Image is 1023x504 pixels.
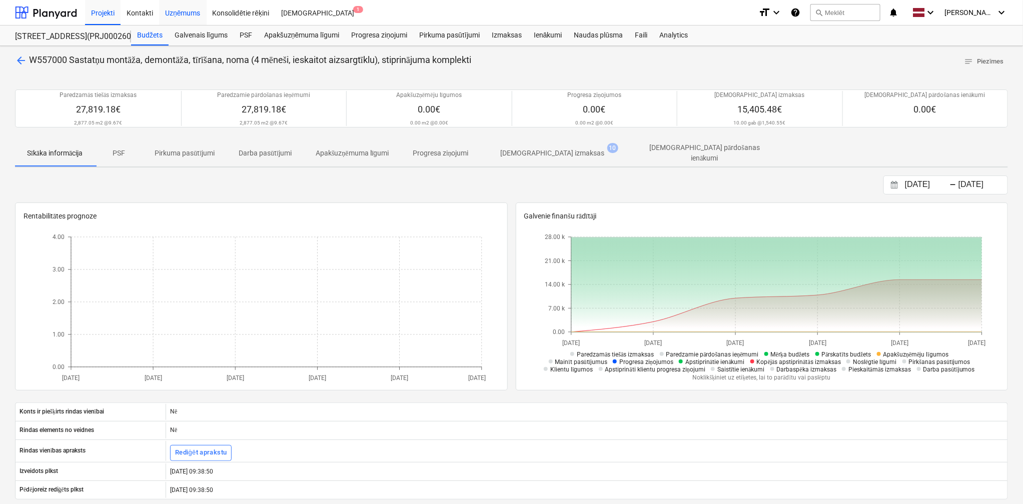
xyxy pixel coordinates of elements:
[175,447,227,458] div: Rediģēt aprakstu
[74,119,122,126] p: 2,877.05 m2 @ 9.67€
[734,119,786,126] p: 10.00 gab @ 1,540.55€
[413,25,486,45] a: Pirkuma pasūtījumi
[653,25,694,45] a: Analytics
[891,339,909,346] tspan: [DATE]
[345,25,413,45] a: Progresa ziņojumi
[545,233,565,240] tspan: 28.00 k
[853,358,897,365] span: Noslēgtie līgumi
[757,358,841,365] span: Kopējās apstiprinātās izmaksas
[996,6,1008,18] i: keyboard_arrow_down
[410,119,448,126] p: 0.00 m2 @ 0.00€
[27,148,83,158] p: Sīkāka informācija
[737,104,782,114] span: 15,405.48€
[24,211,499,221] p: Rentabilitātes prognoze
[883,351,949,358] span: Apakšuzņēmēju līgumos
[391,374,408,381] tspan: [DATE]
[790,6,800,18] i: Zināšanu pamats
[715,91,805,99] p: [DEMOGRAPHIC_DATA] izmaksas
[170,445,232,461] button: Rediģēt aprakstu
[144,374,162,381] tspan: [DATE]
[886,179,903,191] button: Interact with the calendar and add the check-in date for your trip.
[968,339,986,346] tspan: [DATE]
[15,54,27,66] span: arrow_back
[777,366,836,373] span: Darbaspēka izmaksas
[909,358,970,365] span: Pirkšanas pasūtījumos
[353,6,363,13] span: 1
[545,281,565,288] tspan: 14.00 k
[53,266,65,273] tspan: 3.00
[888,6,898,18] i: notifications
[316,148,389,158] p: Apakšuzņēmuma līgumi
[619,358,673,365] span: Progresa ziņojumos
[964,56,1004,67] span: Piezīmes
[923,366,975,373] span: Darba pasūtījumos
[848,366,911,373] span: Pieskaitāmās izmaksas
[468,374,486,381] tspan: [DATE]
[950,182,956,188] div: -
[53,233,65,240] tspan: 4.00
[545,257,565,264] tspan: 21.00 k
[486,25,528,45] div: Izmaksas
[727,339,744,346] tspan: [DATE]
[567,91,621,99] p: Progresa ziņojumos
[563,339,580,346] tspan: [DATE]
[577,351,654,358] span: Paredzamās tiešās izmaksas
[771,351,810,358] span: Mērķa budžets
[29,54,471,65] span: W557000 Sastatņu montāža, demontāža, tīrīšana, noma (4 mēneši, ieskaitot aizsargtīklu), stiprināj...
[960,54,1008,69] button: Piezīmes
[822,351,871,358] span: Pārskatīts budžets
[227,374,244,381] tspan: [DATE]
[541,373,982,382] p: Noklikšķiniet uz etiķetes, lai to parādītu vai paslēptu
[20,446,86,455] p: Rindas vienības apraksts
[169,25,234,45] a: Galvenais līgums
[76,104,121,114] span: 27,819.18€
[218,91,310,99] p: Paredzamie pārdošanas ieņēmumi
[717,366,765,373] span: Saistītie ienākumi
[605,366,705,373] span: Apstiprināti klientu progresa ziņojumi
[107,148,131,158] p: PSF
[155,148,215,158] p: Pirkuma pasūtījumi
[418,104,440,114] span: 0.00€
[20,407,104,416] p: Konts ir piešķirts rindas vienībai
[973,456,1023,504] div: Chat Widget
[575,119,613,126] p: 0.00 m2 @ 0.00€
[903,178,954,192] input: Sākuma datums
[15,31,119,42] div: [STREET_ADDRESS](PRJ0002600) 2601946
[553,328,565,335] tspan: 0.00
[20,467,58,475] p: Izveidots plkst
[925,6,937,18] i: keyboard_arrow_down
[914,104,936,114] span: 0.00€
[309,374,326,381] tspan: [DATE]
[258,25,345,45] a: Apakšuzņēmuma līgumi
[60,91,137,99] p: Paredzamās tiešās izmaksas
[234,25,258,45] a: PSF
[865,91,985,99] p: [DEMOGRAPHIC_DATA] pārdošanas ienākumi
[166,422,1007,438] div: Nē
[629,25,653,45] a: Faili
[166,482,1007,498] div: [DATE] 09:38:50
[239,148,292,158] p: Darba pasūtījumi
[62,374,80,381] tspan: [DATE]
[568,25,629,45] a: Naudas plūsma
[555,358,608,365] span: Mainīt pasūtījumus
[240,119,288,126] p: 2,877.05 m2 @ 9.67€
[685,358,745,365] span: Apstiprinātie ienākumi
[53,331,65,338] tspan: 1.00
[53,363,65,370] tspan: 0.00
[607,143,618,153] span: 10
[645,339,662,346] tspan: [DATE]
[166,404,1007,420] div: Nē
[758,6,770,18] i: format_size
[666,351,759,358] span: Paredzamie pārdošanas ieņēmumi
[945,8,995,16] span: [PERSON_NAME]
[131,25,169,45] div: Budžets
[528,25,568,45] div: Ienākumi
